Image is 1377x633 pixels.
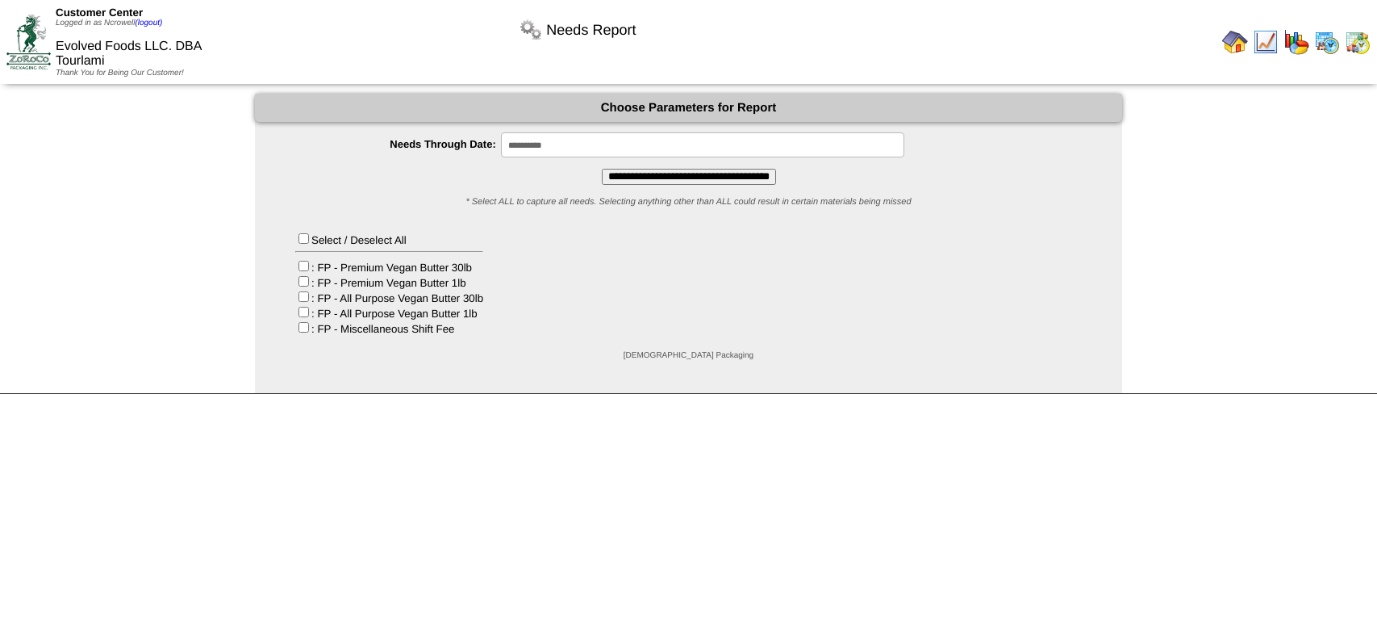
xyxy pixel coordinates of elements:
img: line_graph.gif [1253,29,1279,55]
span: Evolved Foods LLC. DBA Tourlami [56,40,202,68]
div: * Select ALL to capture all needs. Selecting anything other than ALL could result in certain mate... [255,197,1122,207]
a: (logout) [135,19,162,27]
span: Needs Report [546,22,636,39]
img: workflow.png [518,17,544,43]
span: Logged in as Ncrowell [56,19,162,27]
span: Customer Center [56,6,143,19]
div: Choose Parameters for Report [255,94,1122,122]
span: Thank You for Being Our Customer! [56,69,184,78]
label: Needs Through Date: [287,138,501,150]
img: graph.gif [1283,29,1309,55]
span: [DEMOGRAPHIC_DATA] Packaging [624,351,753,360]
img: calendarinout.gif [1345,29,1371,55]
div: Select / Deselect All : FP - Premium Vegan Butter 30lb : FP - Premium Vegan Butter 1lb : FP - All... [295,231,483,335]
img: calendarprod.gif [1314,29,1340,55]
img: ZoRoCo_Logo(Green%26Foil)%20jpg.webp [6,15,51,69]
img: home.gif [1222,29,1248,55]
